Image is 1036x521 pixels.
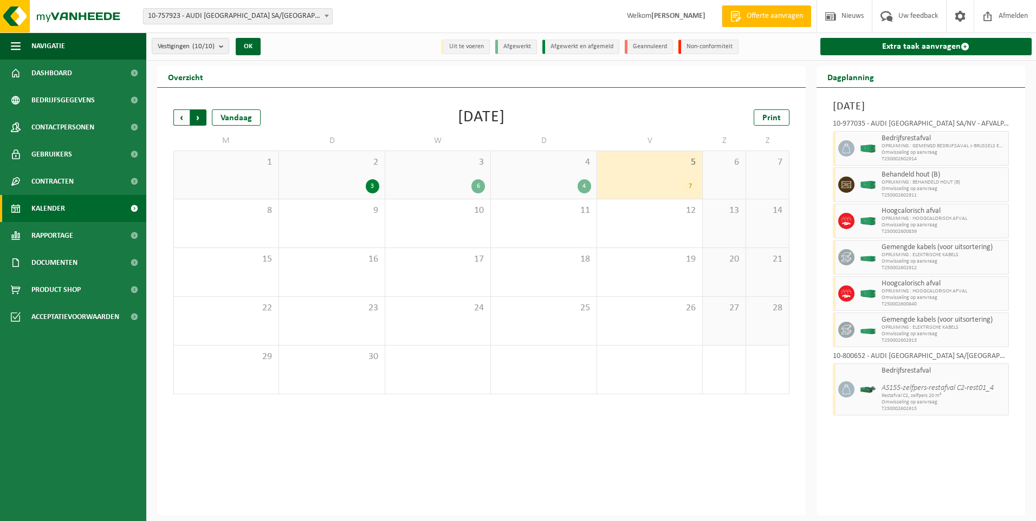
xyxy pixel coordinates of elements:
span: 30 [284,351,379,363]
span: Omwisseling op aanvraag [882,222,1006,229]
span: Offerte aanvragen [744,11,806,22]
span: Omwisseling op aanvraag [882,186,1006,192]
div: Vandaag [212,109,261,126]
span: T250002602915 [882,406,1006,412]
div: 7 [683,179,697,193]
h2: Dagplanning [817,66,885,87]
span: 21 [752,253,784,265]
button: Vestigingen(10/10) [152,38,229,54]
td: Z [703,131,746,151]
span: 10-757923 - AUDI BRUSSELS SA/NV - VORST [144,9,332,24]
img: HK-XC-20-GN-00 [860,326,876,334]
span: 8 [179,205,273,217]
span: 29 [179,351,273,363]
span: 13 [708,205,740,217]
div: [DATE] [458,109,505,126]
div: 10-977035 - AUDI [GEOGRAPHIC_DATA] SA/NV - AFVALPARK AP – OPRUIMING EOP - VORST [833,120,1009,131]
span: OPRUIMING : GEMENGD BEDRIJFSAVAL > BRUSSELS ENERGIE [882,143,1006,149]
span: Hoogcalorisch afval [882,279,1006,288]
span: Volgende [190,109,206,126]
li: Afgewerkt en afgemeld [542,40,619,54]
span: Navigatie [31,32,65,60]
span: Hoogcalorisch afval [882,207,1006,216]
span: 26 [603,302,697,314]
span: 25 [496,302,591,314]
span: OPRUIMING : ELEKTRISCHE KABELS [882,324,1006,331]
span: 18 [496,253,591,265]
span: 10 [391,205,485,217]
span: OPRUIMING : HOOGCALORISCH AFVAL [882,216,1006,222]
span: 20 [708,253,740,265]
span: 5 [603,157,697,168]
img: HK-XZ-20-GN-01 [860,386,876,394]
span: Documenten [31,249,77,276]
span: 17 [391,253,485,265]
span: Restafval C2, zelfpers 20 m³ [882,393,1006,399]
span: 1 [179,157,273,168]
h2: Overzicht [157,66,214,87]
span: OPRUIMING : BEHANDELD HOUT (B) [882,179,1006,186]
td: M [173,131,279,151]
span: T250002602914 [882,156,1006,162]
span: T250002600840 [882,301,1006,308]
count: (10/10) [192,43,215,50]
td: W [385,131,491,151]
span: Bedrijfsgegevens [31,87,95,114]
img: HK-XC-40-GN-00 [860,181,876,189]
span: 16 [284,253,379,265]
span: T250002600839 [882,229,1006,235]
a: Offerte aanvragen [722,5,811,27]
span: Gemengde kabels (voor uitsortering) [882,243,1006,252]
span: 12 [603,205,697,217]
img: HK-XC-40-GN-00 [860,145,876,153]
strong: [PERSON_NAME] [651,12,705,20]
span: 2 [284,157,379,168]
span: 15 [179,253,273,265]
span: Omwisseling op aanvraag [882,258,1006,265]
span: Gebruikers [31,141,72,168]
span: 23 [284,302,379,314]
li: Geannuleerd [625,40,673,54]
span: 4 [496,157,591,168]
span: 6 [708,157,740,168]
span: Print [762,114,781,122]
span: T250002602913 [882,337,1006,344]
span: Contactpersonen [31,114,94,141]
button: OK [236,38,261,55]
i: AS155-zelfpers-restafval C2-rest01_4 [882,384,994,392]
h3: [DATE] [833,99,1009,115]
span: Acceptatievoorwaarden [31,303,119,330]
span: 9 [284,205,379,217]
td: D [279,131,385,151]
span: Omwisseling op aanvraag [882,331,1006,337]
div: 4 [578,179,591,193]
span: OPRUIMING : HOOGCALORISCH AFVAL [882,288,1006,295]
span: 22 [179,302,273,314]
span: 27 [708,302,740,314]
td: Z [746,131,789,151]
div: 3 [366,179,379,193]
td: V [597,131,703,151]
span: 3 [391,157,485,168]
span: Product Shop [31,276,81,303]
span: OPRUIMING : ELEKTRISCHE KABELS [882,252,1006,258]
li: Non-conformiteit [678,40,739,54]
div: 6 [471,179,485,193]
span: Behandeld hout (B) [882,171,1006,179]
span: T250002602912 [882,265,1006,271]
li: Uit te voeren [441,40,490,54]
a: Print [754,109,789,126]
span: Omwisseling op aanvraag [882,399,1006,406]
span: Omwisseling op aanvraag [882,149,1006,156]
span: 24 [391,302,485,314]
span: Contracten [31,168,74,195]
img: HK-XC-20-GN-00 [860,253,876,262]
span: Bedrijfsrestafval [882,367,1006,375]
span: 7 [752,157,784,168]
span: Gemengde kabels (voor uitsortering) [882,316,1006,324]
span: Bedrijfsrestafval [882,134,1006,143]
span: 14 [752,205,784,217]
li: Afgewerkt [495,40,537,54]
span: Vestigingen [158,38,215,55]
span: T250002602911 [882,192,1006,199]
